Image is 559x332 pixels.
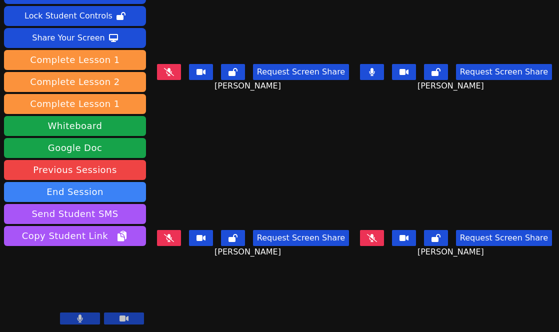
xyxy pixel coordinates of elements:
[4,50,146,70] button: Complete Lesson 1
[214,246,283,258] span: [PERSON_NAME]
[214,80,283,92] span: [PERSON_NAME]
[22,229,128,243] span: Copy Student Link
[253,64,349,80] button: Request Screen Share
[4,116,146,136] button: Whiteboard
[4,226,146,246] button: Copy Student Link
[4,204,146,224] button: Send Student SMS
[253,230,349,246] button: Request Screen Share
[456,230,552,246] button: Request Screen Share
[4,182,146,202] button: End Session
[4,28,146,48] button: Share Your Screen
[24,8,112,24] div: Lock Student Controls
[4,138,146,158] a: Google Doc
[456,64,552,80] button: Request Screen Share
[4,6,146,26] button: Lock Student Controls
[32,30,105,46] div: Share Your Screen
[417,80,486,92] span: [PERSON_NAME]
[417,246,486,258] span: [PERSON_NAME]
[4,94,146,114] button: Complete Lesson 1
[4,72,146,92] button: Complete Lesson 2
[4,160,146,180] a: Previous Sessions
